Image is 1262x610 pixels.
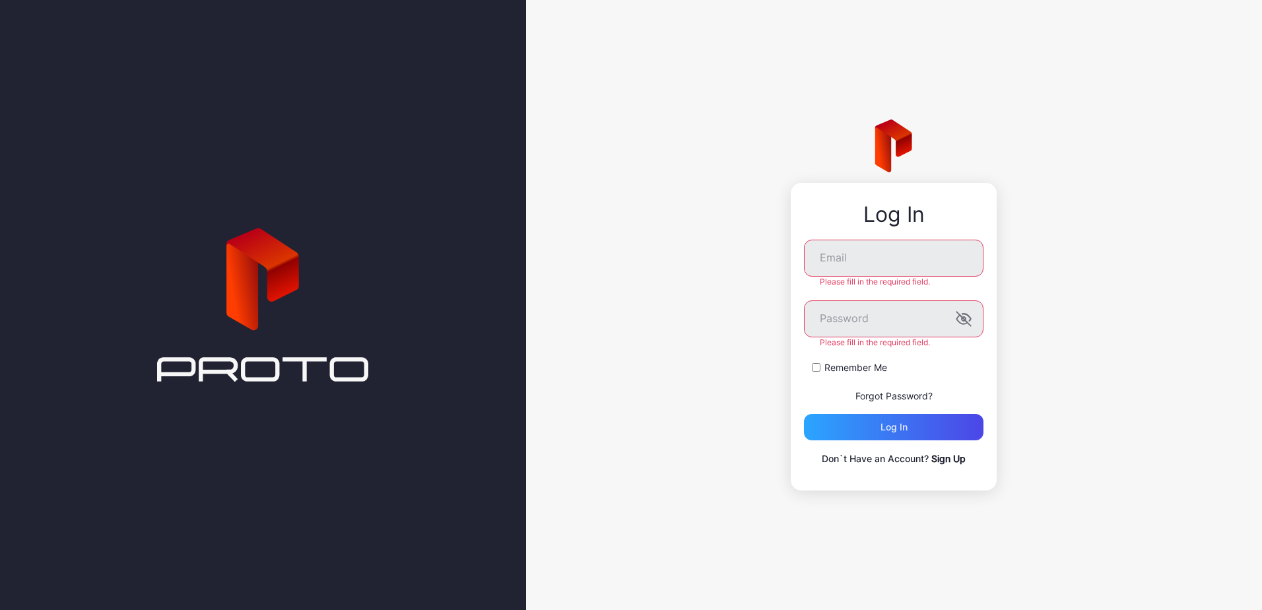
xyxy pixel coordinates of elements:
input: Password [804,300,983,337]
a: Sign Up [931,453,966,464]
div: Please fill in the required field. [804,337,983,348]
div: Please fill in the required field. [804,277,983,287]
label: Remember Me [824,361,887,374]
button: Log in [804,414,983,440]
p: Don`t Have an Account? [804,451,983,467]
button: Password [956,311,972,327]
input: Email [804,240,983,277]
a: Forgot Password? [855,390,933,401]
div: Log In [804,203,983,226]
div: Log in [880,422,908,432]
